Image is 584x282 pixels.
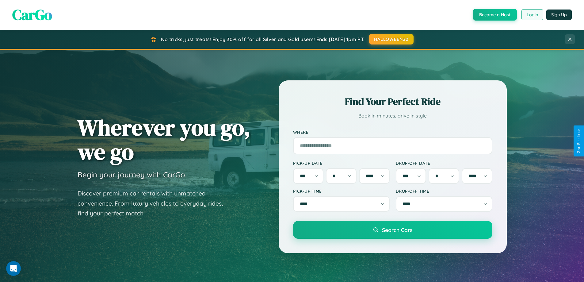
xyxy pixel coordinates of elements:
[521,9,543,20] button: Login
[293,111,492,120] p: Book in minutes, drive in style
[78,170,185,179] h3: Begin your journey with CarGo
[6,261,21,276] iframe: Intercom live chat
[293,221,492,239] button: Search Cars
[396,160,492,166] label: Drop-off Date
[293,160,390,166] label: Pick-up Date
[12,5,52,25] span: CarGo
[546,10,572,20] button: Sign Up
[293,95,492,108] h2: Find Your Perfect Ride
[161,36,365,42] span: No tricks, just treats! Enjoy 30% off for all Silver and Gold users! Ends [DATE] 1pm PT.
[293,129,492,135] label: Where
[78,115,250,164] h1: Wherever you go, we go
[293,188,390,194] label: Pick-up Time
[577,129,581,153] div: Give Feedback
[78,188,231,218] p: Discover premium car rentals with unmatched convenience. From luxury vehicles to everyday rides, ...
[396,188,492,194] label: Drop-off Time
[369,34,414,44] button: HALLOWEEN30
[473,9,517,21] button: Become a Host
[382,226,412,233] span: Search Cars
